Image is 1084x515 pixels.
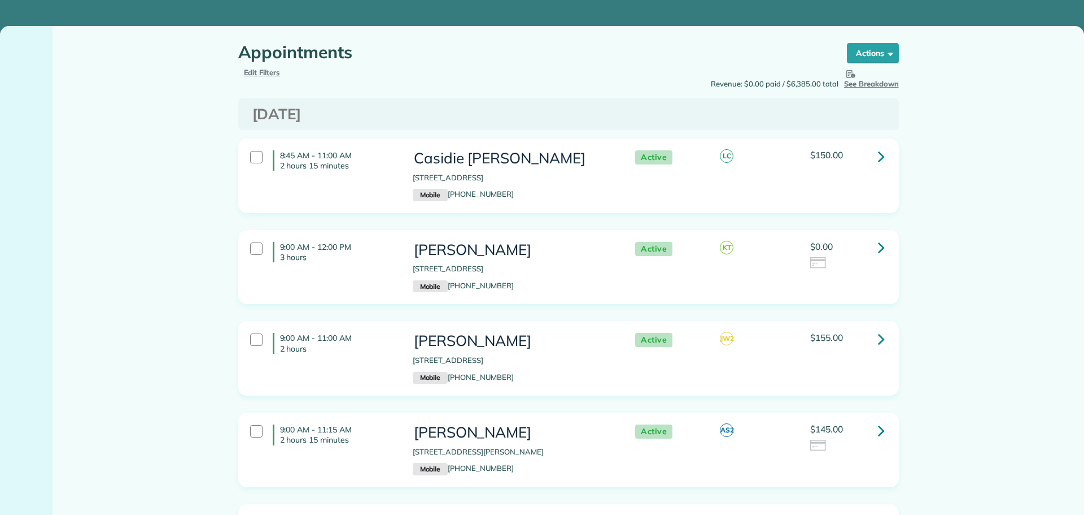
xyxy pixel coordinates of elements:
[413,189,448,201] small: Mobile
[244,68,281,77] a: Edit Filters
[280,435,396,445] p: 2 hours 15 minutes
[413,172,613,184] p: [STREET_ADDRESS]
[810,149,843,161] span: $150.00
[252,106,885,123] h3: [DATE]
[413,425,613,441] h3: [PERSON_NAME]
[720,241,733,254] span: KT
[273,425,396,445] h4: 9:00 AM - 11:15 AM
[413,263,613,275] p: [STREET_ADDRESS]
[280,344,396,354] p: 2 hours
[635,333,672,347] span: Active
[720,149,733,163] span: LC
[413,280,448,293] small: Mobile
[413,372,448,384] small: Mobile
[273,242,396,262] h4: 9:00 AM - 12:00 PM
[273,150,396,171] h4: 8:45 AM - 11:00 AM
[635,425,672,439] span: Active
[810,241,833,252] span: $0.00
[810,257,827,270] img: icon_credit_card_neutral-3d9a980bd25ce6dbb0f2033d7200983694762465c175678fcbc2d8f4bc43548e.png
[844,67,899,88] span: See Breakdown
[711,79,838,90] span: Revenue: $0.00 paid / $6,385.00 total
[810,332,843,343] span: $155.00
[413,355,613,366] p: [STREET_ADDRESS]
[413,463,448,475] small: Mobile
[413,464,514,473] a: Mobile[PHONE_NUMBER]
[810,440,827,452] img: icon_credit_card_neutral-3d9a980bd25ce6dbb0f2033d7200983694762465c175678fcbc2d8f4bc43548e.png
[280,161,396,171] p: 2 hours 15 minutes
[720,332,733,345] span: JW2
[273,333,396,353] h4: 9:00 AM - 11:00 AM
[413,189,514,198] a: Mobile[PHONE_NUMBER]
[413,373,514,382] a: Mobile[PHONE_NUMBER]
[635,242,672,256] span: Active
[238,43,825,62] h1: Appointments
[413,333,613,349] h3: [PERSON_NAME]
[720,423,733,437] span: AS2
[280,252,396,262] p: 3 hours
[413,150,613,167] h3: Casidie [PERSON_NAME]
[810,423,843,435] span: $145.00
[413,242,613,258] h3: [PERSON_NAME]
[413,281,514,290] a: Mobile[PHONE_NUMBER]
[635,150,672,165] span: Active
[847,43,899,63] button: Actions
[844,67,899,90] button: See Breakdown
[413,447,613,458] p: [STREET_ADDRESS][PERSON_NAME]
